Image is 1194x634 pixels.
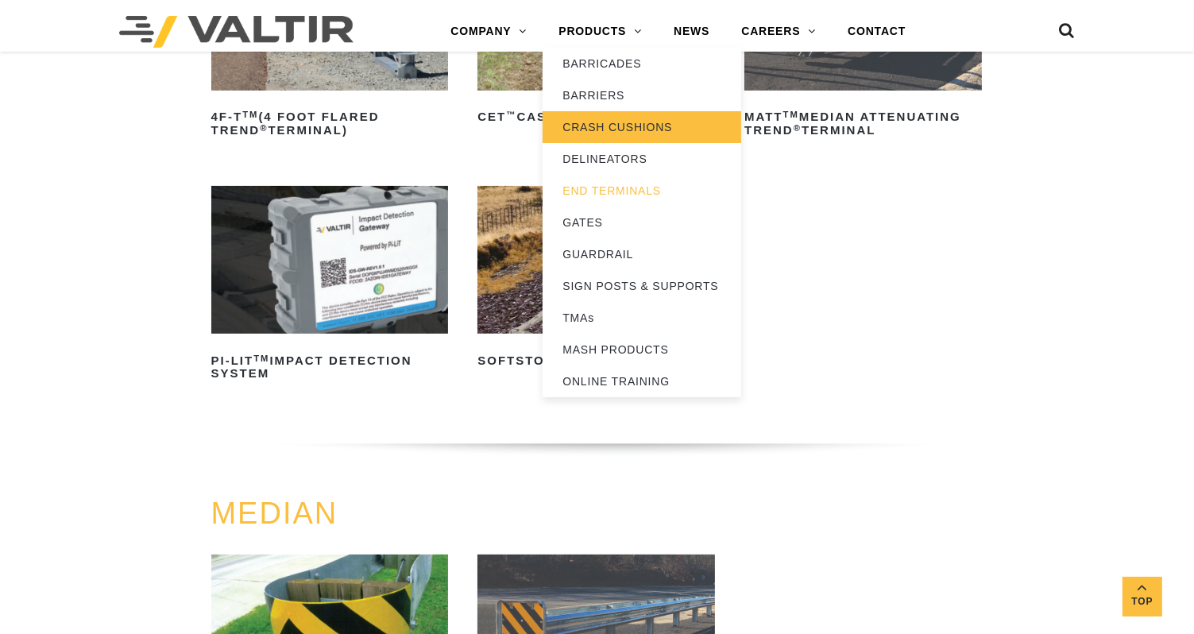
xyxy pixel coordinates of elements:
[744,105,982,143] h2: MATT Median Attenuating TREND Terminal
[435,16,543,48] a: COMPANY
[543,143,741,175] a: DELINEATORS
[543,238,741,270] a: GUARDRAIL
[543,334,741,365] a: MASH PRODUCTS
[543,79,741,111] a: BARRIERS
[211,105,449,143] h2: 4F-T (4 Foot Flared TREND Terminal)
[260,123,268,133] sup: ®
[1123,577,1162,617] a: Top
[543,207,741,238] a: GATES
[211,348,449,386] h2: PI-LIT Impact Detection System
[253,354,269,363] sup: TM
[543,48,741,79] a: BARRICADES
[543,175,741,207] a: END TERMINALS
[725,16,832,48] a: CAREERS
[543,302,741,334] a: TMAs
[794,123,802,133] sup: ®
[543,111,741,143] a: CRASH CUSHIONS
[1123,593,1162,611] span: Top
[543,365,741,397] a: ONLINE TRAINING
[477,186,715,373] a: SoftStop®System
[832,16,922,48] a: CONTACT
[506,110,516,119] sup: ™
[783,110,799,119] sup: TM
[211,186,449,387] a: PI-LITTMImpact Detection System
[477,186,715,334] img: SoftStop System End Terminal
[211,497,338,530] a: MEDIAN
[543,16,658,48] a: PRODUCTS
[119,16,354,48] img: Valtir
[543,270,741,302] a: SIGN POSTS & SUPPORTS
[658,16,725,48] a: NEWS
[477,348,715,373] h2: SoftStop System
[242,110,258,119] sup: TM
[477,105,715,130] h2: CET CASS End Terminal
